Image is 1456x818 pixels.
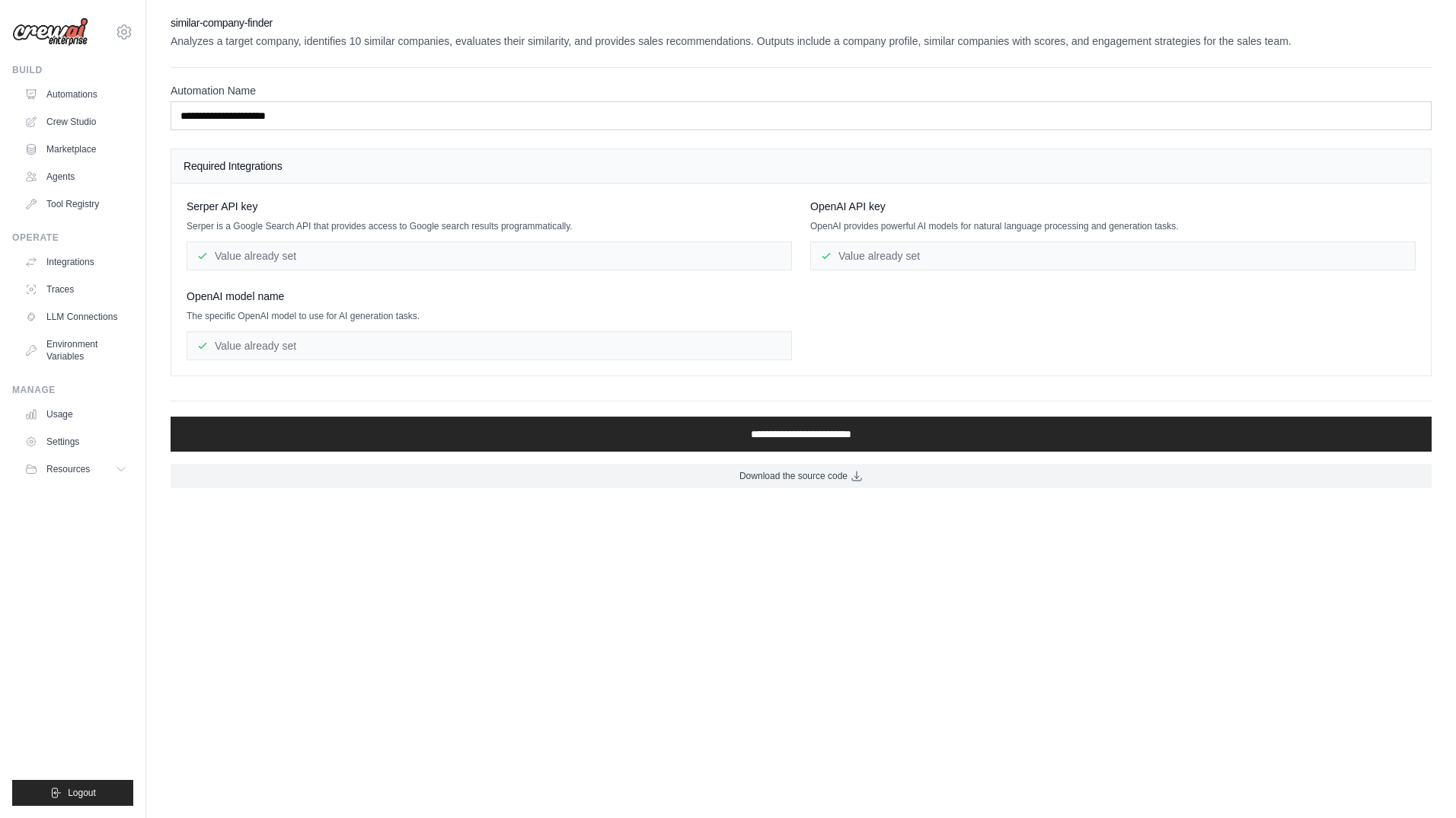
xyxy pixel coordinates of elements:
[18,192,133,216] a: Tool Registry
[18,277,133,302] a: Traces
[12,18,88,46] img: Logo
[187,289,284,304] span: OpenAI model name
[46,463,90,475] span: Resources
[12,780,133,806] button: Logout
[187,241,792,270] div: Value already set
[184,158,1419,174] h4: Required Integrations
[18,82,133,107] a: Automations
[187,310,792,322] p: The specific OpenAI model to use for AI generation tasks.
[810,199,886,214] span: OpenAI API key
[810,220,1416,232] p: OpenAI provides powerful AI models for natural language processing and generation tasks.
[187,220,792,232] p: Serper is a Google Search API that provides access to Google search results programmatically.
[12,64,133,76] div: Build
[18,250,133,274] a: Integrations
[68,787,96,799] span: Logout
[18,332,133,369] a: Environment Variables
[187,331,792,360] div: Value already set
[18,430,133,454] a: Settings
[18,110,133,134] a: Crew Studio
[18,165,133,189] a: Agents
[171,464,1432,488] a: Download the source code
[18,402,133,427] a: Usage
[18,457,133,481] button: Resources
[12,384,133,396] div: Manage
[810,241,1416,270] div: Value already set
[18,305,133,329] a: LLM Connections
[18,137,133,161] a: Marketplace
[739,470,848,482] span: Download the source code
[171,83,1432,98] label: Automation Name
[12,232,133,244] div: Operate
[171,15,1432,30] h2: similar-company-finder
[171,34,1432,49] p: Analyzes a target company, identifies 10 similar companies, evaluates their similarity, and provi...
[187,199,257,214] span: Serper API key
